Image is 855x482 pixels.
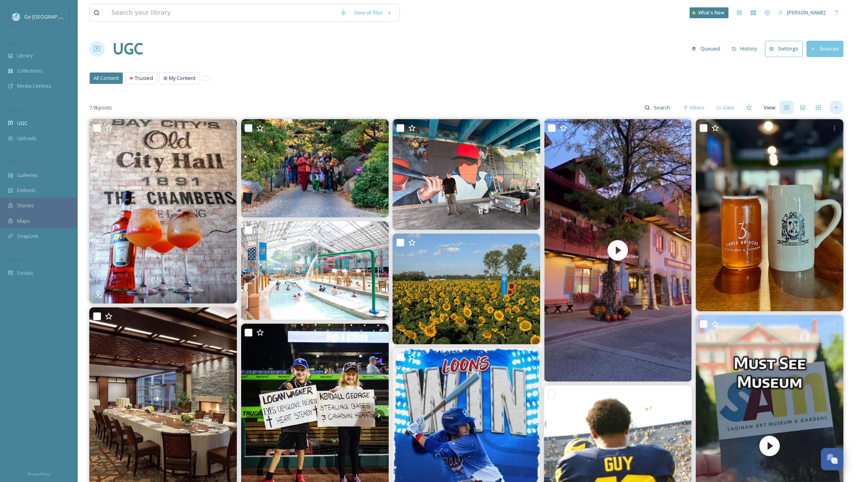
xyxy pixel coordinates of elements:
[8,40,21,46] span: MEDIA
[544,119,692,381] video: A new season is here in Frankenmuth 🧡🎃🍁🍂 #BavarianInn #michigan #falltok #frankenmuth #fallaesthe...
[765,41,806,57] a: Settings
[17,217,30,225] span: Maps
[544,119,692,381] img: thumbnail
[17,120,28,127] span: UGC
[774,5,829,20] a: [PERSON_NAME]
[728,41,765,56] a: History
[24,13,82,20] span: Go [GEOGRAPHIC_DATA]
[764,104,776,111] span: View:
[17,232,38,240] span: SnapLink
[393,119,540,230] img: 📣 Exciting news! The Poseyville Bridge underpass mural downtown is in the process of being restor...
[821,448,843,470] button: Open Chat
[650,100,675,115] input: Search
[688,41,728,56] a: Queued
[94,75,119,82] span: All Content
[17,187,36,194] span: Embeds
[241,221,389,319] img: 🌊 The sheer size and energy of The Atrium Park at Zehnder’s Splash Village is truly something to ...
[765,41,803,57] button: Settings
[728,41,761,56] button: History
[17,269,33,277] span: Socials
[17,135,36,142] span: Uploads
[17,172,38,179] span: Galleries
[135,75,153,82] span: Trusted
[241,119,389,217] img: Registration IS OPEN for our non-scary Halloween night. Follow luminary-lined paths, collect trea...
[8,257,23,263] span: SOCIALS
[169,75,195,82] span: My Content
[17,82,51,90] span: Media Centres
[28,472,50,477] span: Privacy Policy
[696,119,843,311] img: Freshly tapped: Oktoberfest! Buy a mug → first beer’s on us (any style you want) 🍻 Stick around f...
[17,67,43,75] span: Collections
[690,104,704,111] span: Filters
[688,41,724,56] button: Queued
[17,52,33,59] span: Library
[108,4,336,21] input: Search your library
[787,9,825,16] span: [PERSON_NAME]
[350,5,396,20] a: View all files
[806,41,843,57] button: Sources
[8,107,24,113] span: COLLECT
[113,37,143,61] a: UGC
[89,119,237,303] img: Who's in the mood for some Aperol Spritzers???? MEEEEEE 🙋 Stop in and try one of our featured Spr...
[12,13,20,21] img: GoGreatLogo_MISkies_RegionalTrails%20%281%29.png
[89,104,112,111] span: 7.9k posts
[17,202,34,209] span: Stories
[690,7,728,18] a: What's New
[8,160,26,165] span: WIDGETS
[393,234,540,344] img: Pictures just don’t do this field justice! We are in FULL BLOOM and WOW is it beautiful 🥹
[28,469,50,478] a: Privacy Policy
[723,104,734,111] span: Date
